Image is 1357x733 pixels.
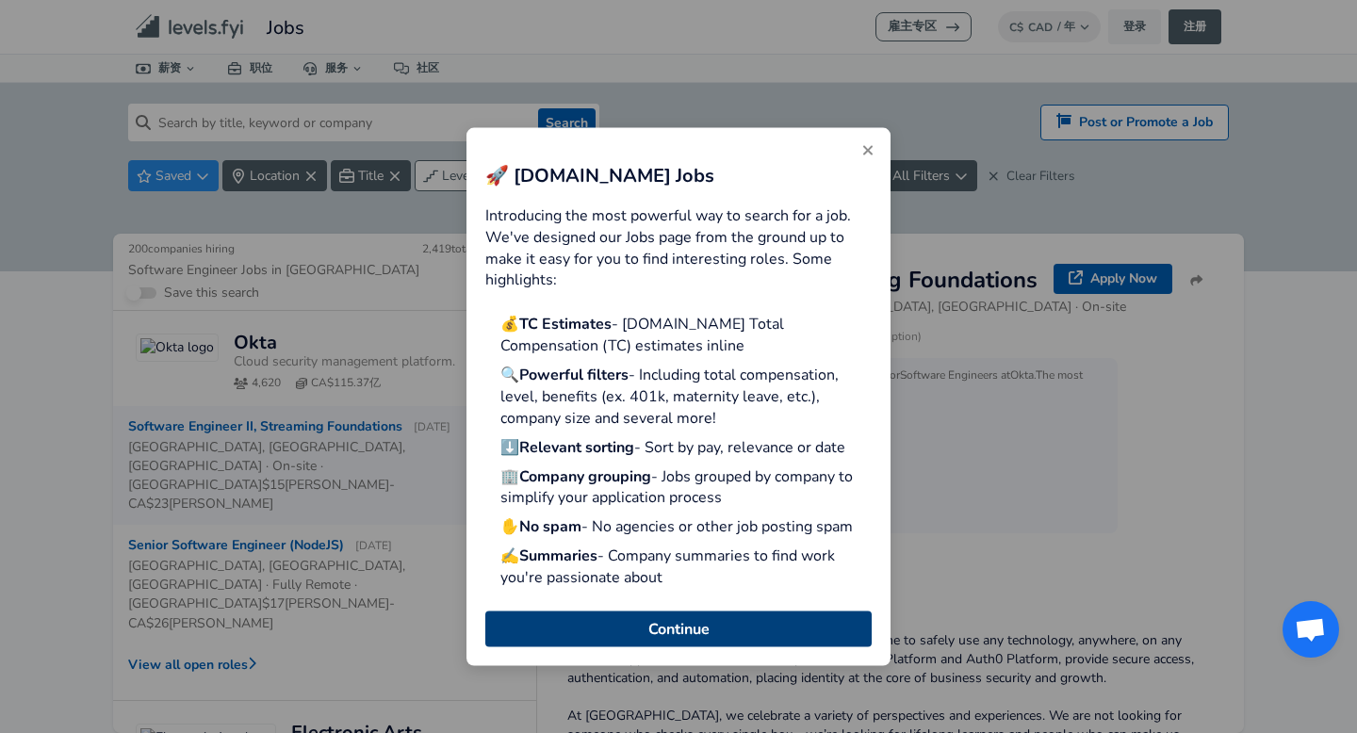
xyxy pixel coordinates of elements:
strong: TC Estimates [519,314,612,334]
p: 💰 - [DOMAIN_NAME] Total Compensation (TC) estimates inline [500,314,872,357]
strong: Relevant sorting [519,436,634,457]
h2: 🚀 [DOMAIN_NAME] Jobs [485,162,872,189]
strong: No spam [519,516,581,537]
p: ✍️ - Company summaries to find work you're passionate about [500,546,872,589]
strong: Company grouping [519,465,651,486]
button: Close [853,136,883,167]
button: Close [485,611,872,646]
p: 🔍 - Including total compensation, level, benefits (ex. 401k, maternity leave, etc.), company size... [500,365,872,430]
p: Introducing the most powerful way to search for a job. We've designed our Jobs page from the grou... [485,204,872,291]
p: ⬇️ - Sort by pay, relevance or date [500,436,872,458]
strong: Powerful filters [519,365,629,385]
p: ✋ - No agencies or other job posting spam [500,516,872,538]
p: 🏢 - Jobs grouped by company to simplify your application process [500,465,872,509]
strong: Summaries [519,546,597,566]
